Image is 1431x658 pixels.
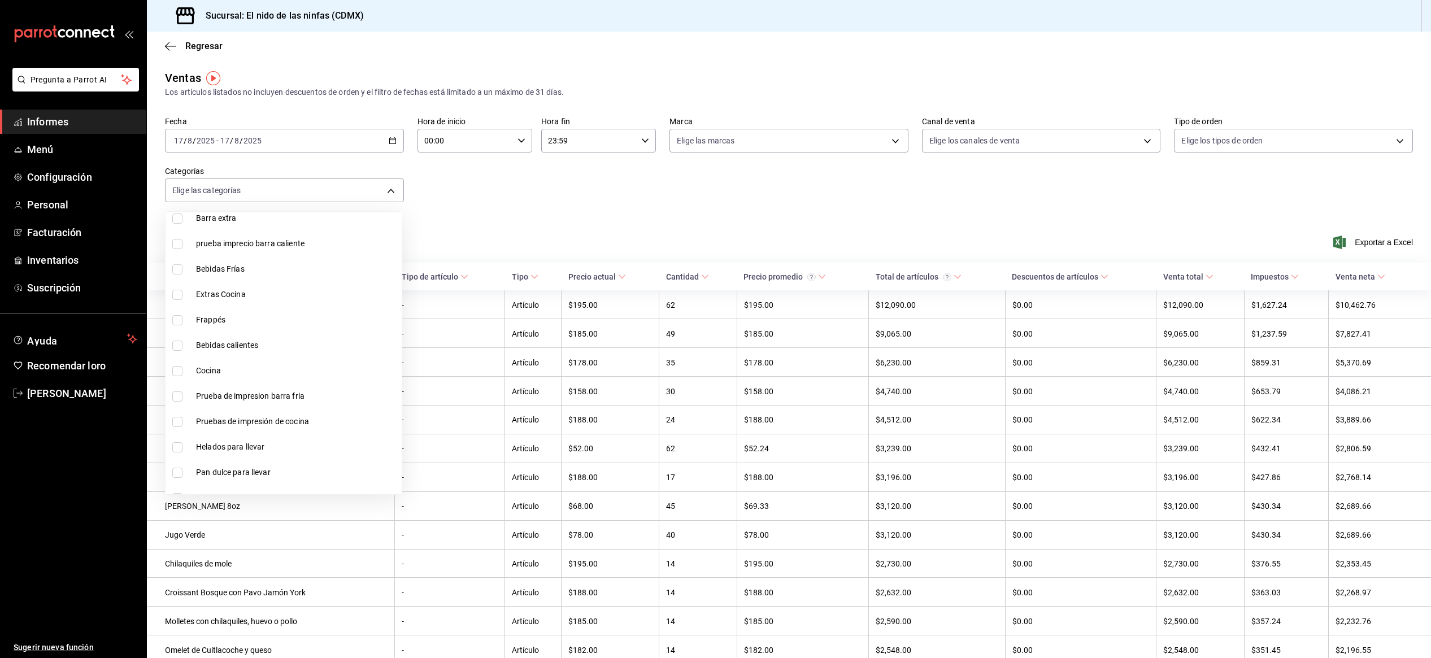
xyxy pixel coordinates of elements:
img: Marcador de información sobre herramientas [206,71,220,85]
font: Cocina [196,366,221,375]
font: Bebidas calientes [196,341,258,350]
font: Pruebas de impresión de cocina [196,417,309,426]
font: Bebidas Frías [196,264,245,273]
font: Pan dulce para llevar [196,468,271,477]
font: Helados para llevar [196,442,265,451]
font: Barra extra [196,213,236,223]
font: prueba imprecio barra caliente [196,239,305,248]
font: Prueba de impresion barra fria [196,391,305,400]
font: Frappés [196,315,225,324]
font: Extras Cocina [196,290,246,299]
font: Comida para llevar [196,493,263,502]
